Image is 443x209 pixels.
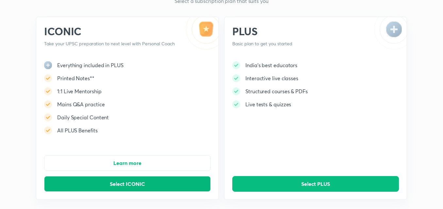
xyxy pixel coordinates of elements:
[245,74,298,82] h5: Interactive live classes
[110,181,145,187] span: Select ICONIC
[44,40,175,47] p: Take your UPSC preparation to next level with Personal Coach
[44,176,211,192] button: Select ICONIC
[57,113,109,121] h5: Daily Special Content
[245,61,297,69] h5: India's best educators
[232,40,363,47] p: Basic plan to get you started
[57,127,98,134] h5: All PLUS Benefits
[245,87,308,95] h5: Structured courses & PDFs
[44,87,52,95] img: -
[232,25,363,38] h2: PLUS
[186,17,219,50] img: -
[57,87,101,95] h5: 1:1 Live Mentorship
[232,100,240,108] img: -
[57,100,105,108] h5: Mains Q&A practice
[113,160,141,166] span: Learn more
[44,155,211,171] button: Learn more
[44,74,52,82] img: -
[44,100,52,108] img: -
[44,25,175,38] h2: ICONIC
[301,181,330,187] span: Select PLUS
[44,113,52,121] img: -
[232,74,240,82] img: -
[232,176,399,192] button: Select PLUS
[57,74,94,82] h5: Printed Notes**
[44,127,52,134] img: -
[374,17,407,50] img: -
[245,100,291,108] h5: Live tests & quizzes
[57,61,123,69] h5: Everything included in PLUS
[232,61,240,69] img: -
[232,87,240,95] img: -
